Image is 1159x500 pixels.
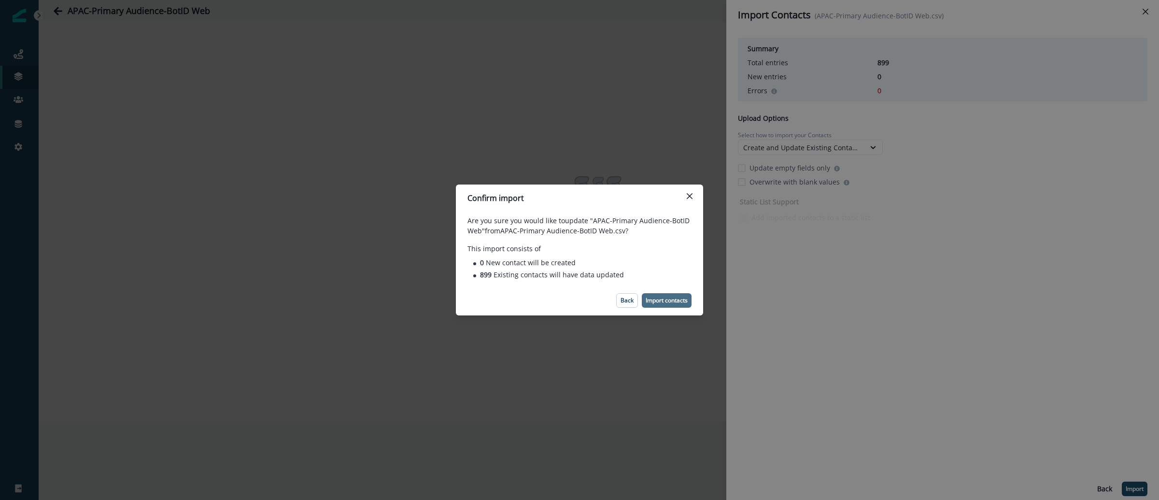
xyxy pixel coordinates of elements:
button: Close [682,188,697,204]
button: Import contacts [642,293,692,308]
button: Back [616,293,638,308]
p: This import consists of [467,243,692,254]
p: Back [621,297,634,304]
span: 899 [480,270,494,279]
p: New contact will be created [480,257,576,268]
p: Confirm import [467,192,524,204]
p: Are you sure you would like to update "APAC-Primary Audience-BotID Web" from APAC-Primary Audienc... [467,215,692,236]
p: Import contacts [646,297,688,304]
span: 0 [480,258,486,267]
p: Existing contacts will have data updated [480,270,624,280]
